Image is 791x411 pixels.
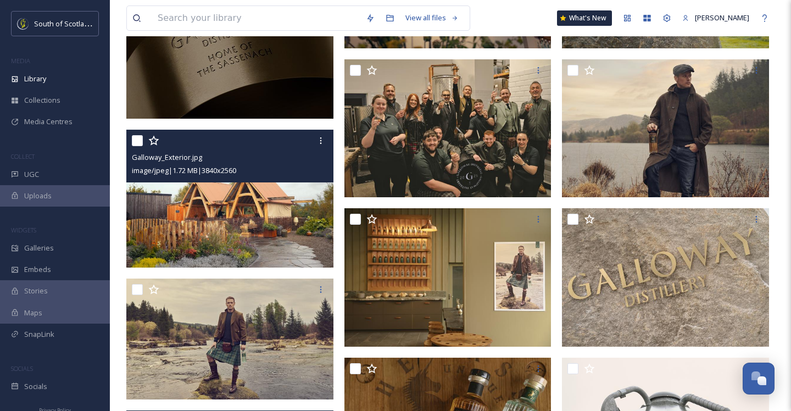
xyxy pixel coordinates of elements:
span: SnapLink [24,329,54,340]
span: COLLECT [11,152,35,160]
img: Galloway_EPK-1.jpg [126,279,333,399]
span: MEDIA [11,57,30,65]
span: Library [24,74,46,84]
img: Galloway_092725_0038.jpg [344,208,552,347]
img: Galloway_092725_0020.jpg [562,208,769,347]
span: Galloway_Exterior.jpg [132,152,202,162]
span: Uploads [24,191,52,201]
span: Galleries [24,243,54,253]
span: Embeds [24,264,51,275]
a: What's New [557,10,612,26]
button: Open Chat [743,363,775,395]
a: View all files [400,7,464,29]
span: [PERSON_NAME] [695,13,749,23]
img: Galloway_092725_0097.jpg [344,59,552,198]
input: Search your library [152,6,360,30]
span: WIDGETS [11,226,36,234]
span: Socials [24,381,47,392]
span: Collections [24,95,60,105]
img: images.jpeg [18,18,29,29]
span: UGC [24,169,39,180]
span: Maps [24,308,42,318]
img: Galloway_Exterior.jpg [126,130,333,268]
span: Media Centres [24,116,73,127]
span: Stories [24,286,48,296]
span: South of Scotland Destination Alliance [34,18,159,29]
a: [PERSON_NAME] [677,7,755,29]
img: Galloway_EPK-4.jpg [562,59,769,198]
span: SOCIALS [11,364,33,373]
span: image/jpeg | 1.72 MB | 3840 x 2560 [132,165,236,175]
